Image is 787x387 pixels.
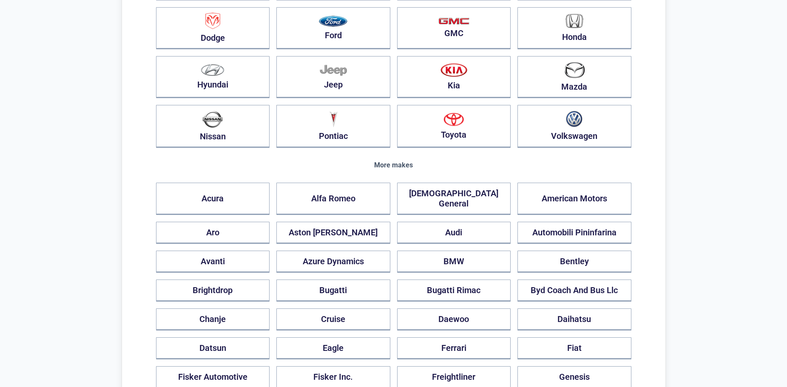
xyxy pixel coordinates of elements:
button: Kia [397,56,511,98]
button: Datsun [156,337,270,359]
button: Fiat [517,337,631,359]
button: GMC [397,7,511,49]
button: Eagle [276,337,390,359]
button: Daihatsu [517,308,631,331]
button: Bugatti Rimac [397,280,511,302]
button: Bugatti [276,280,390,302]
button: Alfa Romeo [276,183,390,215]
button: Volkswagen [517,105,631,148]
button: Pontiac [276,105,390,148]
button: Toyota [397,105,511,148]
button: Honda [517,7,631,49]
button: Automobili Pininfarina [517,222,631,244]
button: Jeep [276,56,390,98]
button: Aro [156,222,270,244]
button: Byd Coach And Bus Llc [517,280,631,302]
button: Ferrari [397,337,511,359]
button: Chanje [156,308,270,331]
button: Daewoo [397,308,511,331]
button: Azure Dynamics [276,251,390,273]
button: Cruise [276,308,390,331]
button: Brightdrop [156,280,270,302]
button: Aston [PERSON_NAME] [276,222,390,244]
button: American Motors [517,183,631,215]
button: Audi [397,222,511,244]
button: Nissan [156,105,270,148]
div: More makes [156,161,631,169]
button: Ford [276,7,390,49]
button: BMW [397,251,511,273]
button: [DEMOGRAPHIC_DATA] General [397,183,511,215]
button: Dodge [156,7,270,49]
button: Mazda [517,56,631,98]
button: Avanti [156,251,270,273]
button: Acura [156,183,270,215]
button: Bentley [517,251,631,273]
button: Hyundai [156,56,270,98]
